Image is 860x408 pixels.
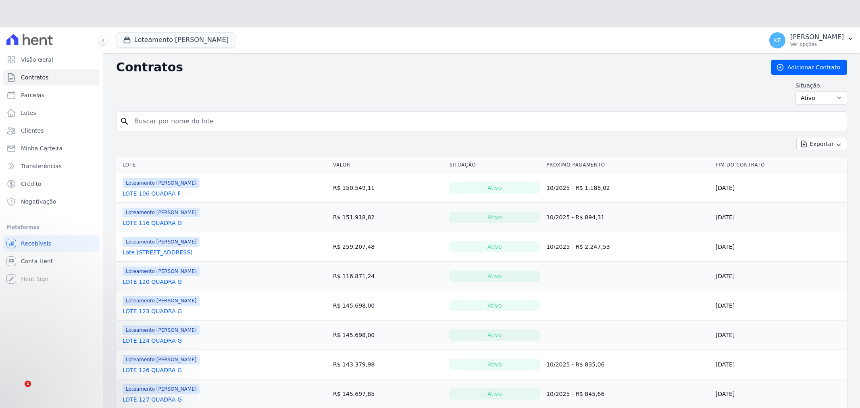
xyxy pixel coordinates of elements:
[771,60,847,75] a: Adicionar Contrato
[21,180,42,188] span: Crédito
[796,138,847,150] button: Exportar
[330,232,446,261] td: R$ 259.207,48
[712,261,847,291] td: [DATE]
[763,29,860,52] button: KF [PERSON_NAME] Ver opções
[3,253,100,269] a: Conta Hent
[3,194,100,210] a: Negativação
[712,350,847,379] td: [DATE]
[8,381,27,400] iframe: Intercom live chat
[330,157,446,173] th: Valor
[21,127,44,135] span: Clientes
[3,158,100,174] a: Transferências
[330,202,446,232] td: R$ 151.918,82
[712,202,847,232] td: [DATE]
[330,320,446,350] td: R$ 145.698,00
[449,182,540,194] div: Ativo
[449,329,540,341] div: Ativo
[123,189,181,198] a: LOTE 106 QUADRA F
[3,69,100,85] a: Contratos
[116,157,330,173] th: Lote
[123,237,200,247] span: Loteamento [PERSON_NAME]
[546,244,610,250] a: 10/2025 - R$ 2.247,53
[123,384,200,394] span: Loteamento [PERSON_NAME]
[21,73,48,81] span: Contratos
[3,176,100,192] a: Crédito
[330,261,446,291] td: R$ 116.871,24
[3,52,100,68] a: Visão Geral
[123,208,200,217] span: Loteamento [PERSON_NAME]
[3,87,100,103] a: Parcelas
[25,381,31,387] span: 1
[21,144,62,152] span: Minha Carteira
[790,41,844,48] p: Ver opções
[123,307,182,315] a: LOTE 123 QUADRA G
[449,388,540,400] div: Ativo
[116,32,235,48] button: Loteamento [PERSON_NAME]
[21,257,53,265] span: Conta Hent
[3,123,100,139] a: Clientes
[123,266,200,276] span: Loteamento [PERSON_NAME]
[712,157,847,173] th: Fim do Contrato
[123,248,193,256] a: Lote [STREET_ADDRESS]
[546,391,604,397] a: 10/2025 - R$ 845,66
[712,232,847,261] td: [DATE]
[21,162,62,170] span: Transferências
[123,296,200,306] span: Loteamento [PERSON_NAME]
[546,214,604,221] a: 10/2025 - R$ 894,31
[21,91,44,99] span: Parcelas
[790,33,844,41] p: [PERSON_NAME]
[3,105,100,121] a: Lotes
[449,241,540,252] div: Ativo
[123,278,182,286] a: LOTE 120 QUADRA G
[712,320,847,350] td: [DATE]
[712,291,847,320] td: [DATE]
[449,271,540,282] div: Ativo
[795,81,847,90] label: Situação:
[129,113,843,129] input: Buscar por nome do lote
[543,157,712,173] th: Próximo Pagamento
[21,239,51,248] span: Recebíveis
[123,178,200,188] span: Loteamento [PERSON_NAME]
[712,173,847,202] td: [DATE]
[21,109,36,117] span: Lotes
[446,157,543,173] th: Situação
[120,117,129,126] i: search
[449,212,540,223] div: Ativo
[3,140,100,156] a: Minha Carteira
[6,223,96,232] div: Plataformas
[546,185,610,191] a: 10/2025 - R$ 1.188,02
[6,330,167,386] iframe: Intercom notifications mensagem
[330,350,446,379] td: R$ 143.379,98
[21,56,53,64] span: Visão Geral
[123,219,182,227] a: LOTE 116 QUADRA G
[449,300,540,311] div: Ativo
[330,291,446,320] td: R$ 145.698,00
[21,198,56,206] span: Negativação
[774,37,781,43] span: KF
[3,235,100,252] a: Recebíveis
[116,60,758,75] h2: Contratos
[449,359,540,370] div: Ativo
[330,173,446,202] td: R$ 150.549,11
[123,396,182,404] a: LOTE 127 QUADRA G
[123,325,200,335] span: Loteamento [PERSON_NAME]
[546,361,604,368] a: 10/2025 - R$ 835,06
